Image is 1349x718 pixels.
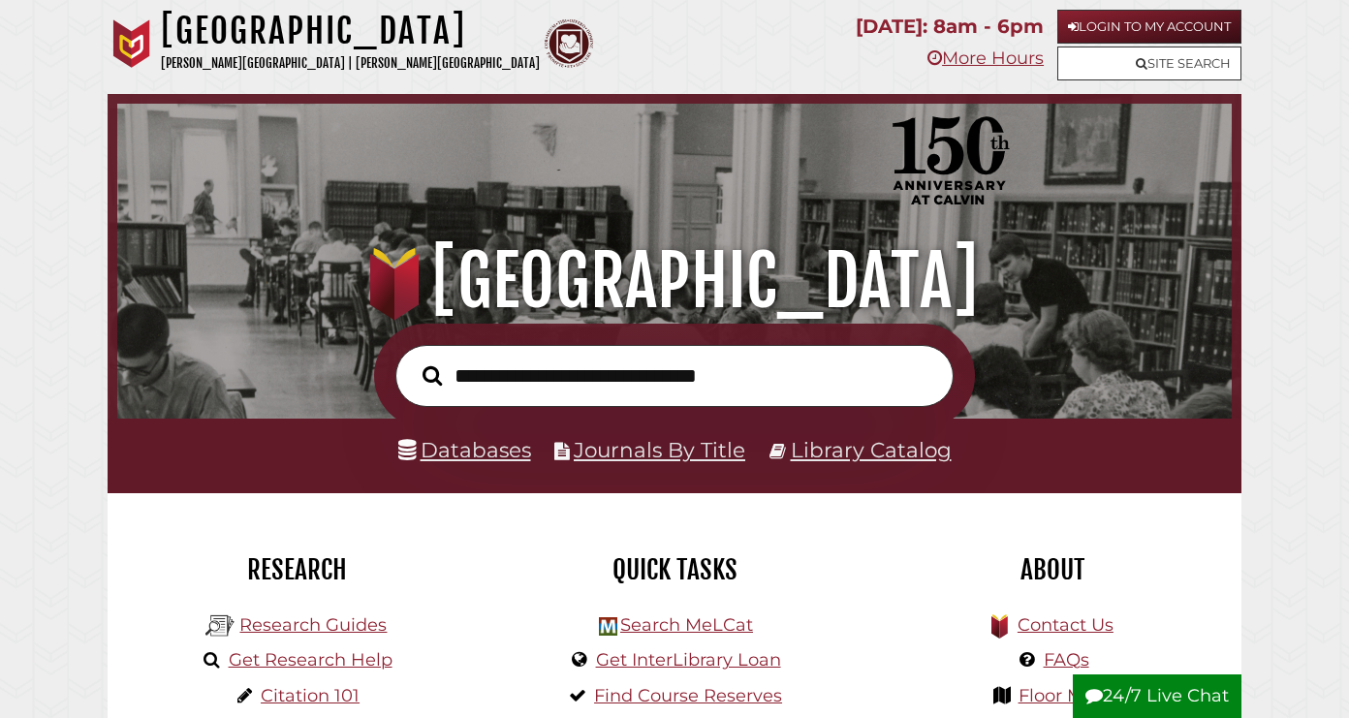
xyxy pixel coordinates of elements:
img: Hekman Library Logo [599,617,617,636]
img: Hekman Library Logo [205,611,235,640]
h1: [GEOGRAPHIC_DATA] [138,238,1211,324]
i: Search [423,364,443,386]
a: Research Guides [239,614,387,636]
p: [DATE]: 8am - 6pm [856,10,1044,44]
a: Floor Maps [1019,685,1114,706]
h2: Quick Tasks [500,553,849,586]
a: FAQs [1044,649,1089,671]
a: Get Research Help [229,649,392,671]
h2: Research [122,553,471,586]
a: Get InterLibrary Loan [596,649,781,671]
a: Journals By Title [574,437,745,462]
a: More Hours [927,47,1044,69]
a: Databases [398,437,531,462]
a: Site Search [1057,47,1241,80]
button: Search [413,360,453,391]
h1: [GEOGRAPHIC_DATA] [161,10,540,52]
img: Calvin University [108,19,156,68]
a: Library Catalog [791,437,952,462]
a: Search MeLCat [620,614,753,636]
a: Find Course Reserves [594,685,782,706]
h2: About [878,553,1227,586]
a: Login to My Account [1057,10,1241,44]
a: Contact Us [1018,614,1114,636]
p: [PERSON_NAME][GEOGRAPHIC_DATA] | [PERSON_NAME][GEOGRAPHIC_DATA] [161,52,540,75]
img: Calvin Theological Seminary [545,19,593,68]
a: Citation 101 [261,685,360,706]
